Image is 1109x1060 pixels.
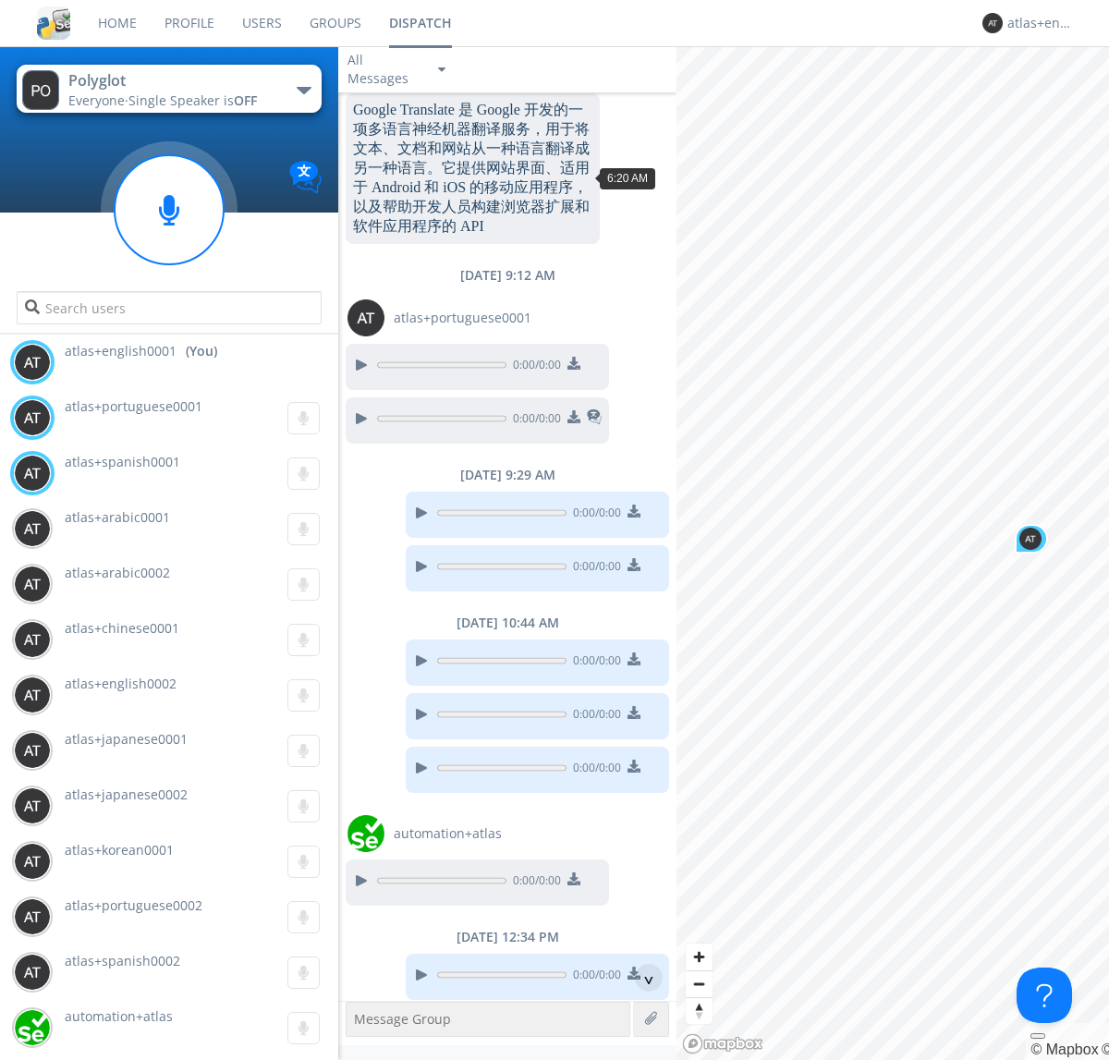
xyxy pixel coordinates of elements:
img: d2d01cd9b4174d08988066c6d424eccd [14,1009,51,1046]
img: download media button [628,558,640,571]
span: 0:00 / 0:00 [567,967,621,987]
button: PolyglotEveryone·Single Speaker isOFF [17,65,321,113]
img: download media button [567,357,580,370]
span: atlas+arabic0002 [65,564,170,581]
span: 0:00 / 0:00 [567,505,621,525]
img: 373638.png [982,13,1003,33]
button: Zoom out [686,970,713,997]
div: [DATE] 10:44 AM [338,614,676,632]
img: 373638.png [14,344,51,381]
button: Zoom in [686,944,713,970]
div: [DATE] 12:34 PM [338,928,676,946]
iframe: Toggle Customer Support [1017,968,1072,1023]
div: All Messages [347,51,421,88]
dc-p: Google Translate 是 Google 开发的一项多语言神经机器翻译服务，用于将文本、文档和网站从一种语言翻译成另一种语言。它提供网站界面、适用于 Android 和 iOS 的移动... [353,101,592,237]
span: automation+atlas [65,1007,173,1025]
div: Polyglot [68,70,276,91]
span: 0:00 / 0:00 [567,706,621,726]
span: atlas+portuguese0001 [65,397,202,415]
button: Toggle attribution [1030,1033,1045,1039]
img: download media button [628,706,640,719]
span: atlas+english0001 [65,342,177,360]
div: [DATE] 9:29 AM [338,466,676,484]
span: 0:00 / 0:00 [506,410,561,431]
span: atlas+portuguese0001 [394,309,531,327]
div: [DATE] 9:12 AM [338,266,676,285]
img: download media button [628,760,640,773]
img: 373638.png [14,566,51,603]
span: atlas+english0002 [65,675,177,692]
span: atlas+spanish0002 [65,952,180,969]
span: Reset bearing to north [686,998,713,1024]
img: 373638.png [14,732,51,769]
span: 0:00 / 0:00 [567,652,621,673]
img: 373638.png [14,676,51,713]
span: atlas+spanish0001 [65,453,180,470]
div: Everyone · [68,91,276,110]
img: 373638.png [1019,528,1042,550]
a: Mapbox logo [682,1033,763,1054]
img: 373638.png [347,299,384,336]
img: 373638.png [14,898,51,935]
img: download media button [567,872,580,885]
img: d2d01cd9b4174d08988066c6d424eccd [347,815,384,852]
span: 0:00 / 0:00 [567,760,621,780]
span: 6:20 AM [607,172,648,185]
img: 373638.png [14,787,51,824]
img: 373638.png [14,621,51,658]
img: 373638.png [14,399,51,436]
img: Translation enabled [289,161,322,193]
img: translated-message [587,409,602,424]
img: 373638.png [14,455,51,492]
div: atlas+english0001 [1007,14,1077,32]
span: OFF [234,91,257,109]
img: download media button [628,652,640,665]
span: This is a translated message [587,407,602,431]
span: atlas+japanese0001 [65,730,188,748]
div: (You) [186,342,217,360]
img: 373638.png [22,70,59,110]
div: ^ [635,964,663,992]
img: download media button [567,410,580,423]
span: 0:00 / 0:00 [567,558,621,579]
img: 373638.png [14,843,51,880]
span: Single Speaker is [128,91,257,109]
img: download media button [628,505,640,518]
a: Mapbox [1030,1042,1098,1057]
span: atlas+chinese0001 [65,619,179,637]
img: download media button [628,967,640,980]
img: cddb5a64eb264b2086981ab96f4c1ba7 [37,6,70,40]
img: 373638.png [14,954,51,991]
input: Search users [17,291,321,324]
span: atlas+arabic0001 [65,508,170,526]
span: automation+atlas [394,824,502,843]
span: 0:00 / 0:00 [506,872,561,893]
img: caret-down-sm.svg [438,67,445,72]
button: Reset bearing to north [686,997,713,1024]
span: atlas+portuguese0002 [65,896,202,914]
div: Map marker [1015,524,1048,554]
img: 373638.png [14,510,51,547]
span: 0:00 / 0:00 [506,357,561,377]
span: atlas+japanese0002 [65,786,188,803]
span: atlas+korean0001 [65,841,174,859]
